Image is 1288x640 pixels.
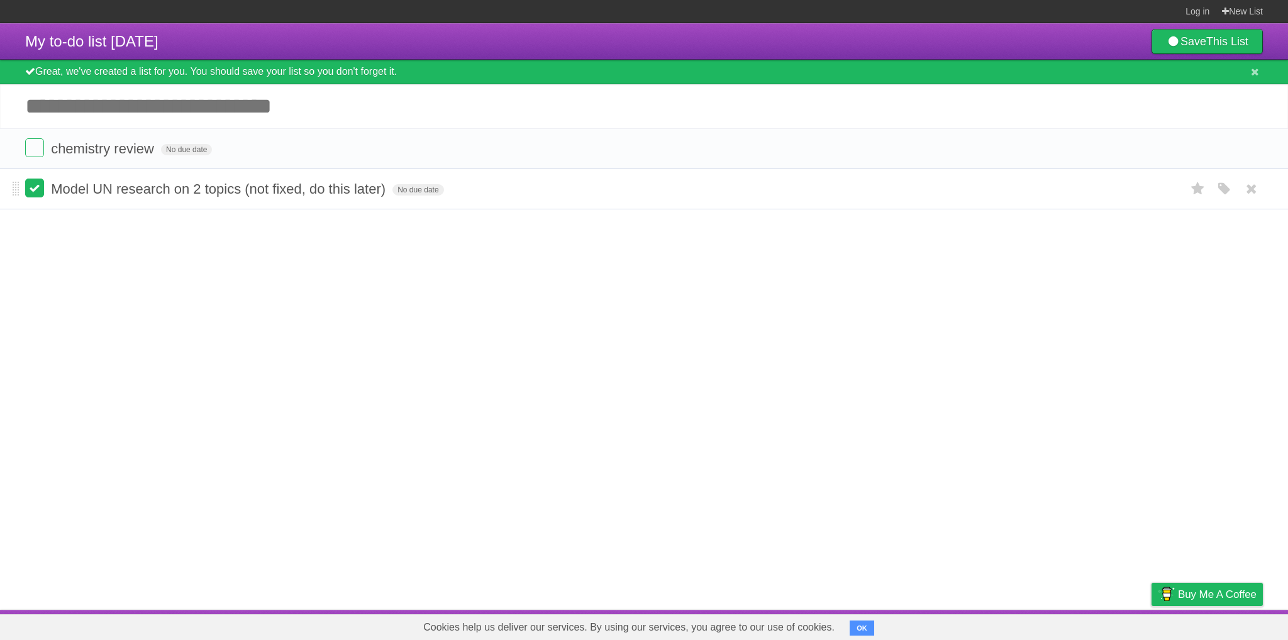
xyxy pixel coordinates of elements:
[1152,583,1263,606] a: Buy me a coffee
[51,181,389,197] span: Model UN research on 2 topics (not fixed, do this later)
[1092,613,1120,637] a: Terms
[1135,613,1168,637] a: Privacy
[1152,29,1263,54] a: SaveThis List
[1186,179,1210,199] label: Star task
[411,615,847,640] span: Cookies help us deliver our services. By using our services, you agree to our use of cookies.
[51,141,157,157] span: chemistry review
[25,179,44,197] label: Done
[392,184,443,196] span: No due date
[1184,613,1263,637] a: Suggest a feature
[1206,35,1248,48] b: This List
[984,613,1011,637] a: About
[850,621,874,636] button: OK
[1178,583,1257,605] span: Buy me a coffee
[25,138,44,157] label: Done
[1158,583,1175,605] img: Buy me a coffee
[161,144,212,155] span: No due date
[1026,613,1077,637] a: Developers
[25,33,158,50] span: My to-do list [DATE]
